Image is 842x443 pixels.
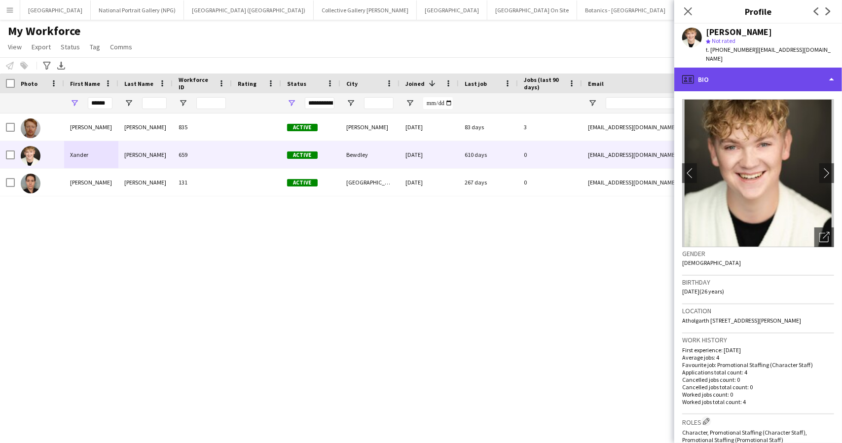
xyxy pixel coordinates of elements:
[682,306,834,315] h3: Location
[173,113,232,141] div: 835
[346,99,355,108] button: Open Filter Menu
[682,278,834,287] h3: Birthday
[340,113,400,141] div: [PERSON_NAME]
[459,141,518,168] div: 610 days
[465,80,487,87] span: Last job
[423,97,453,109] input: Joined Filter Input
[459,169,518,196] div: 267 days
[340,141,400,168] div: Bewdley
[91,0,184,20] button: National Portrait Gallery (NPG)
[524,76,564,91] span: Jobs (last 90 days)
[405,99,414,108] button: Open Filter Menu
[706,28,772,37] div: [PERSON_NAME]
[142,97,167,109] input: Last Name Filter Input
[61,42,80,51] span: Status
[314,0,417,20] button: Collective Gallery [PERSON_NAME]
[674,0,759,20] button: [GEOGRAPHIC_DATA] (HES)
[682,317,801,324] span: Atholgarth [STREET_ADDRESS][PERSON_NAME]
[32,42,51,51] span: Export
[21,146,40,166] img: Xander Hudson
[88,97,112,109] input: First Name Filter Input
[682,249,834,258] h3: Gender
[459,113,518,141] div: 83 days
[179,76,214,91] span: Workforce ID
[682,376,834,383] p: Cancelled jobs count: 0
[417,0,487,20] button: [GEOGRAPHIC_DATA]
[179,99,187,108] button: Open Filter Menu
[682,288,724,295] span: [DATE] (26 years)
[682,259,741,266] span: [DEMOGRAPHIC_DATA]
[400,141,459,168] div: [DATE]
[712,37,735,44] span: Not rated
[340,169,400,196] div: [GEOGRAPHIC_DATA]
[682,361,834,369] p: Favourite job: Promotional Staffing (Character Staff)
[400,113,459,141] div: [DATE]
[86,40,104,53] a: Tag
[124,80,153,87] span: Last Name
[682,416,834,427] h3: Roles
[814,227,834,247] div: Open photos pop-in
[55,60,67,72] app-action-btn: Export XLSX
[118,169,173,196] div: [PERSON_NAME]
[196,97,226,109] input: Workforce ID Filter Input
[364,97,394,109] input: City Filter Input
[287,151,318,159] span: Active
[184,0,314,20] button: [GEOGRAPHIC_DATA] ([GEOGRAPHIC_DATA])
[118,141,173,168] div: [PERSON_NAME]
[8,24,80,38] span: My Workforce
[706,46,757,53] span: t. [PHONE_NUMBER]
[64,169,118,196] div: [PERSON_NAME]
[682,391,834,398] p: Worked jobs count: 0
[682,99,834,247] img: Crew avatar or photo
[41,60,53,72] app-action-btn: Advanced filters
[173,169,232,196] div: 131
[518,169,582,196] div: 0
[287,124,318,131] span: Active
[90,42,100,51] span: Tag
[577,0,674,20] button: Botanics - [GEOGRAPHIC_DATA]
[518,141,582,168] div: 0
[346,80,358,87] span: City
[70,80,100,87] span: First Name
[518,113,582,141] div: 3
[110,42,132,51] span: Comms
[4,40,26,53] a: View
[606,97,773,109] input: Email Filter Input
[28,40,55,53] a: Export
[682,383,834,391] p: Cancelled jobs total count: 0
[582,113,779,141] div: [EMAIL_ADDRESS][DOMAIN_NAME]
[674,68,842,91] div: Bio
[287,99,296,108] button: Open Filter Menu
[287,80,306,87] span: Status
[21,174,40,193] img: Alexander Kay
[582,141,779,168] div: [EMAIL_ADDRESS][DOMAIN_NAME]
[487,0,577,20] button: [GEOGRAPHIC_DATA] On Site
[582,169,779,196] div: [EMAIL_ADDRESS][DOMAIN_NAME]
[57,40,84,53] a: Status
[682,369,834,376] p: Applications total count: 4
[8,42,22,51] span: View
[682,335,834,344] h3: Work history
[682,398,834,406] p: Worked jobs total count: 4
[118,113,173,141] div: [PERSON_NAME]
[106,40,136,53] a: Comms
[674,5,842,18] h3: Profile
[588,80,604,87] span: Email
[405,80,425,87] span: Joined
[682,346,834,354] p: First experience: [DATE]
[173,141,232,168] div: 659
[287,179,318,186] span: Active
[238,80,256,87] span: Rating
[682,354,834,361] p: Average jobs: 4
[64,113,118,141] div: [PERSON_NAME]
[21,80,37,87] span: Photo
[706,46,831,62] span: | [EMAIL_ADDRESS][DOMAIN_NAME]
[64,141,118,168] div: Xander
[70,99,79,108] button: Open Filter Menu
[588,99,597,108] button: Open Filter Menu
[400,169,459,196] div: [DATE]
[124,99,133,108] button: Open Filter Menu
[20,0,91,20] button: [GEOGRAPHIC_DATA]
[21,118,40,138] img: Alexander Pasley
